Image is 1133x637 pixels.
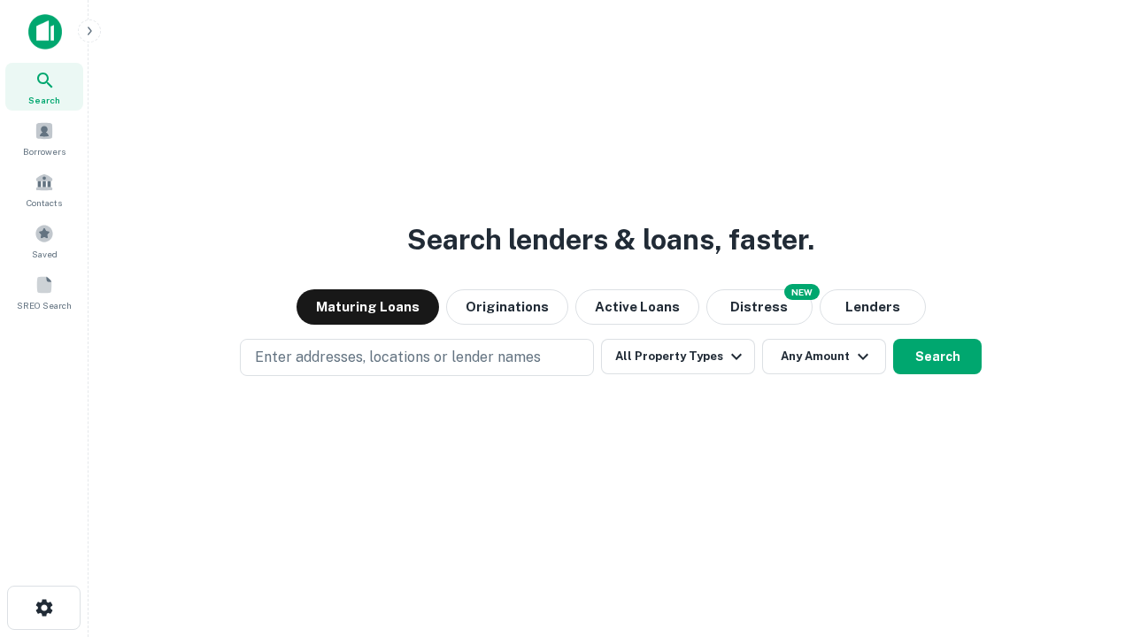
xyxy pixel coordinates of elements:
[255,347,541,368] p: Enter addresses, locations or lender names
[784,284,820,300] div: NEW
[28,93,60,107] span: Search
[27,196,62,210] span: Contacts
[5,165,83,213] a: Contacts
[23,144,66,158] span: Borrowers
[407,219,814,261] h3: Search lenders & loans, faster.
[706,289,813,325] button: Search distressed loans with lien and other non-mortgage details.
[820,289,926,325] button: Lenders
[5,114,83,162] a: Borrowers
[5,63,83,111] a: Search
[893,339,982,374] button: Search
[762,339,886,374] button: Any Amount
[1044,495,1133,580] iframe: Chat Widget
[32,247,58,261] span: Saved
[5,268,83,316] a: SREO Search
[601,339,755,374] button: All Property Types
[297,289,439,325] button: Maturing Loans
[17,298,72,312] span: SREO Search
[575,289,699,325] button: Active Loans
[240,339,594,376] button: Enter addresses, locations or lender names
[446,289,568,325] button: Originations
[28,14,62,50] img: capitalize-icon.png
[5,217,83,265] a: Saved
